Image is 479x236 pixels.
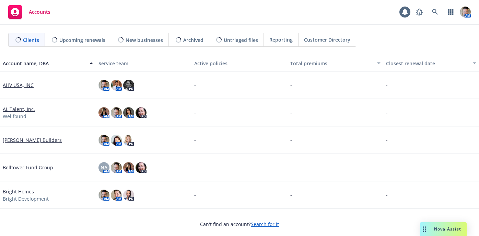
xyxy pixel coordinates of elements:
span: Nova Assist [434,226,461,232]
img: photo [123,135,134,146]
a: Search for it [251,221,279,227]
span: Wellfound [3,113,26,120]
span: Archived [183,36,203,44]
img: photo [111,135,122,146]
img: photo [123,162,134,173]
img: photo [111,162,122,173]
span: Clients [23,36,39,44]
img: photo [123,80,134,91]
a: Belltower Fund Group [3,164,53,171]
button: Active policies [191,55,287,71]
img: photo [136,107,147,118]
span: - [290,109,292,116]
img: photo [111,80,122,91]
div: Service team [98,60,189,67]
img: photo [111,190,122,201]
img: photo [123,107,134,118]
div: Total premiums [290,60,373,67]
img: photo [111,107,122,118]
a: AL Talent, Inc. [3,105,35,113]
a: Bright Homes [3,188,34,195]
a: Search [428,5,442,19]
a: Report a Bug [412,5,426,19]
span: - [194,81,196,89]
img: photo [98,80,109,91]
span: Upcoming renewals [59,36,105,44]
span: New businesses [126,36,163,44]
span: - [386,136,388,144]
a: [PERSON_NAME] Builders [3,136,62,144]
span: Can't find an account? [200,221,279,228]
img: photo [123,190,134,201]
span: - [290,164,292,171]
span: Bright Development [3,195,49,202]
span: Customer Directory [304,36,350,43]
button: Total premiums [288,55,383,71]
div: Active policies [194,60,284,67]
img: photo [460,7,471,18]
button: Nova Assist [420,222,467,236]
button: Service team [96,55,191,71]
div: Drag to move [420,222,429,236]
img: photo [98,135,109,146]
img: photo [98,107,109,118]
a: Switch app [444,5,458,19]
span: - [290,136,292,144]
span: - [194,191,196,199]
span: - [290,81,292,89]
span: - [386,109,388,116]
button: Closest renewal date [383,55,479,71]
span: - [290,191,292,199]
span: Reporting [269,36,293,43]
a: Accounts [5,2,53,22]
span: - [386,81,388,89]
span: - [386,191,388,199]
span: Untriaged files [224,36,258,44]
img: photo [136,162,147,173]
a: AHV USA, INC [3,81,34,89]
img: photo [98,190,109,201]
span: - [194,109,196,116]
div: Closest renewal date [386,60,469,67]
span: Accounts [29,9,50,15]
span: - [194,136,196,144]
span: - [386,164,388,171]
span: - [194,164,196,171]
div: Account name, DBA [3,60,85,67]
span: NA [101,164,107,171]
